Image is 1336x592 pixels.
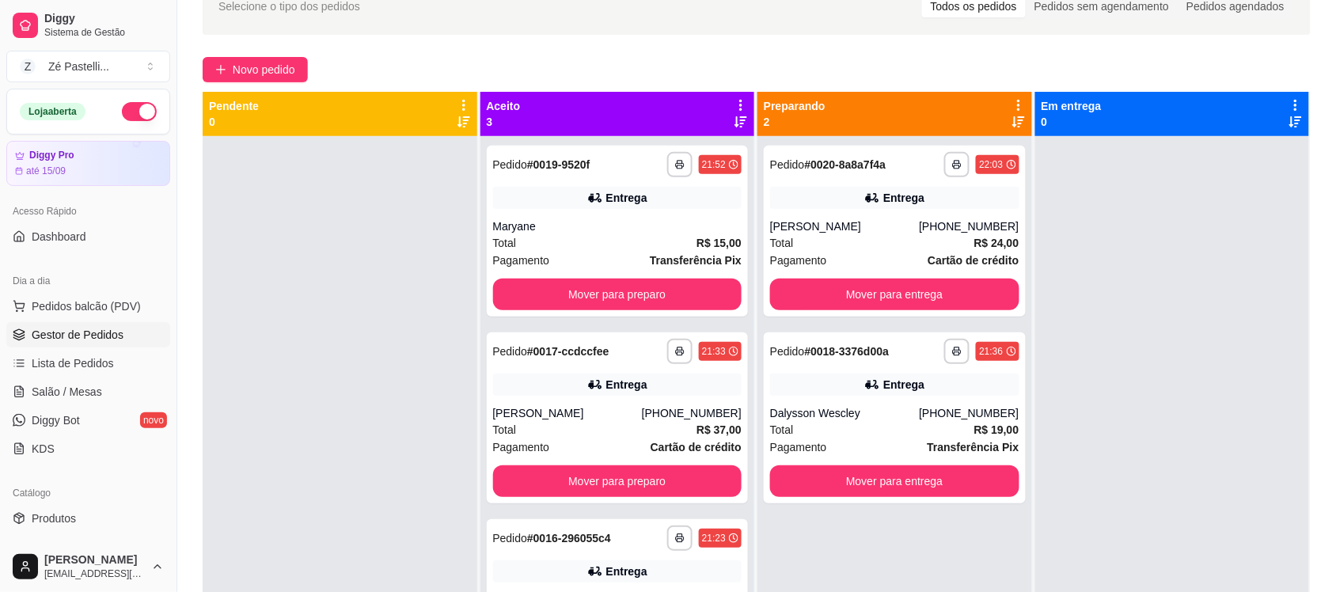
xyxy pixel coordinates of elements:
a: Complementos [6,534,170,560]
a: Gestor de Pedidos [6,322,170,347]
div: [PERSON_NAME] [493,405,642,421]
span: Pedido [770,345,805,358]
span: Pagamento [770,252,827,269]
a: Lista de Pedidos [6,351,170,376]
a: KDS [6,436,170,461]
strong: Transferência Pix [928,441,1019,453]
a: Dashboard [6,224,170,249]
div: Zé Pastelli ... [48,59,109,74]
span: Total [770,234,794,252]
p: 0 [1042,114,1102,130]
span: Novo pedido [233,61,295,78]
button: Select a team [6,51,170,82]
strong: Cartão de crédito [651,441,742,453]
div: 22:03 [979,158,1003,171]
span: Pedido [493,158,528,171]
div: 21:52 [702,158,726,171]
strong: # 0018-3376d00a [805,345,890,358]
p: 3 [487,114,521,130]
div: Entrega [606,377,647,393]
strong: # 0020-8a8a7f4a [805,158,886,171]
span: KDS [32,441,55,457]
button: Mover para preparo [493,465,742,497]
article: até 15/09 [26,165,66,177]
span: Dashboard [32,229,86,245]
span: Pedidos balcão (PDV) [32,298,141,314]
span: Complementos [32,539,106,555]
span: [EMAIL_ADDRESS][DOMAIN_NAME] [44,567,145,580]
span: plus [215,64,226,75]
strong: Cartão de crédito [928,254,1019,267]
a: Diggy Botnovo [6,408,170,433]
span: Pedido [493,532,528,545]
p: 0 [209,114,259,130]
strong: R$ 24,00 [974,237,1019,249]
span: Total [493,421,517,438]
span: [PERSON_NAME] [44,553,145,567]
span: Diggy Bot [32,412,80,428]
strong: # 0016-296055c4 [527,532,611,545]
span: Salão / Mesas [32,384,102,400]
a: Produtos [6,506,170,531]
a: Salão / Mesas [6,379,170,404]
p: Aceito [487,98,521,114]
span: Total [493,234,517,252]
span: Pagamento [770,438,827,456]
button: Alterar Status [122,102,157,121]
span: Total [770,421,794,438]
span: Pagamento [493,252,550,269]
div: Entrega [883,377,924,393]
button: Mover para preparo [493,279,742,310]
span: Pedido [493,345,528,358]
div: Dalysson Wescley [770,405,919,421]
span: Gestor de Pedidos [32,327,123,343]
span: Lista de Pedidos [32,355,114,371]
p: Pendente [209,98,259,114]
p: Preparando [764,98,826,114]
strong: R$ 15,00 [696,237,742,249]
button: Pedidos balcão (PDV) [6,294,170,319]
div: Catálogo [6,480,170,506]
a: DiggySistema de Gestão [6,6,170,44]
span: Produtos [32,510,76,526]
div: Entrega [606,190,647,206]
span: Sistema de Gestão [44,26,164,39]
a: Diggy Proaté 15/09 [6,141,170,186]
p: Em entrega [1042,98,1102,114]
div: Loja aberta [20,103,85,120]
strong: Transferência Pix [650,254,742,267]
div: Entrega [883,190,924,206]
div: Dia a dia [6,268,170,294]
span: Z [20,59,36,74]
div: 21:36 [979,345,1003,358]
div: [PHONE_NUMBER] [919,405,1019,421]
div: 21:23 [702,532,726,545]
div: Entrega [606,564,647,579]
strong: # 0019-9520f [527,158,590,171]
div: 21:33 [702,345,726,358]
span: Diggy [44,12,164,26]
div: Acesso Rápido [6,199,170,224]
div: [PHONE_NUMBER] [919,218,1019,234]
strong: R$ 19,00 [974,423,1019,436]
article: Diggy Pro [29,150,74,161]
button: [PERSON_NAME][EMAIL_ADDRESS][DOMAIN_NAME] [6,548,170,586]
span: Pagamento [493,438,550,456]
button: Novo pedido [203,57,308,82]
button: Mover para entrega [770,465,1019,497]
strong: # 0017-ccdccfee [527,345,609,358]
span: Pedido [770,158,805,171]
div: [PHONE_NUMBER] [642,405,742,421]
div: [PERSON_NAME] [770,218,919,234]
strong: R$ 37,00 [696,423,742,436]
button: Mover para entrega [770,279,1019,310]
p: 2 [764,114,826,130]
div: Maryane [493,218,742,234]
